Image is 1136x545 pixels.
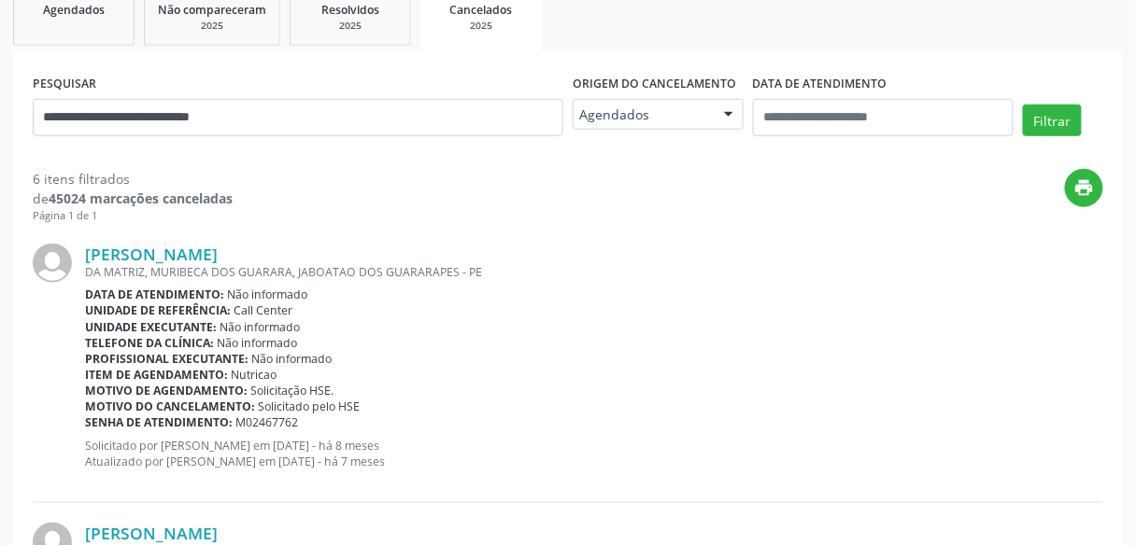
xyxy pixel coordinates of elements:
b: Senha de atendimento: [85,414,233,430]
a: [PERSON_NAME] [85,244,218,264]
div: 6 itens filtrados [33,169,233,189]
span: Não informado [218,335,298,351]
span: Agendados [43,2,105,18]
span: M02467762 [236,414,299,430]
div: Página 1 de 1 [33,208,233,224]
b: Unidade executante: [85,319,217,335]
b: Unidade de referência: [85,302,231,318]
b: Motivo de agendamento: [85,383,248,398]
strong: 45024 marcações canceladas [49,189,233,207]
b: Data de atendimento: [85,286,224,302]
div: 2025 [433,19,529,33]
i: print [1074,177,1095,198]
span: Agendados [579,105,705,124]
span: Cancelados [450,2,513,18]
span: Não informado [228,286,308,302]
span: Call Center [234,302,293,318]
div: 2025 [158,19,266,33]
div: 2025 [304,19,397,33]
a: [PERSON_NAME] [85,523,218,543]
p: Solicitado por [PERSON_NAME] em [DATE] - há 8 meses Atualizado por [PERSON_NAME] em [DATE] - há 7... [85,438,1103,469]
span: Não informado [252,351,333,367]
span: Solicitação HSE. [251,383,334,398]
span: Não compareceram [158,2,266,18]
button: Filtrar [1023,105,1082,136]
b: Motivo do cancelamento: [85,398,255,414]
label: Origem do cancelamento [573,70,736,99]
div: DA MATRIZ, MURIBECA DOS GUARARA, JABOATAO DOS GUARARAPES - PE [85,264,1103,280]
img: img [33,244,72,283]
div: de [33,189,233,208]
span: Resolvidos [321,2,379,18]
b: Telefone da clínica: [85,335,214,351]
span: Não informado [220,319,301,335]
b: Item de agendamento: [85,367,228,383]
button: print [1065,169,1103,207]
span: Solicitado pelo HSE [259,398,361,414]
b: Profissional executante: [85,351,248,367]
label: DATA DE ATENDIMENTO [753,70,887,99]
span: Nutricao [232,367,277,383]
label: PESQUISAR [33,70,96,99]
